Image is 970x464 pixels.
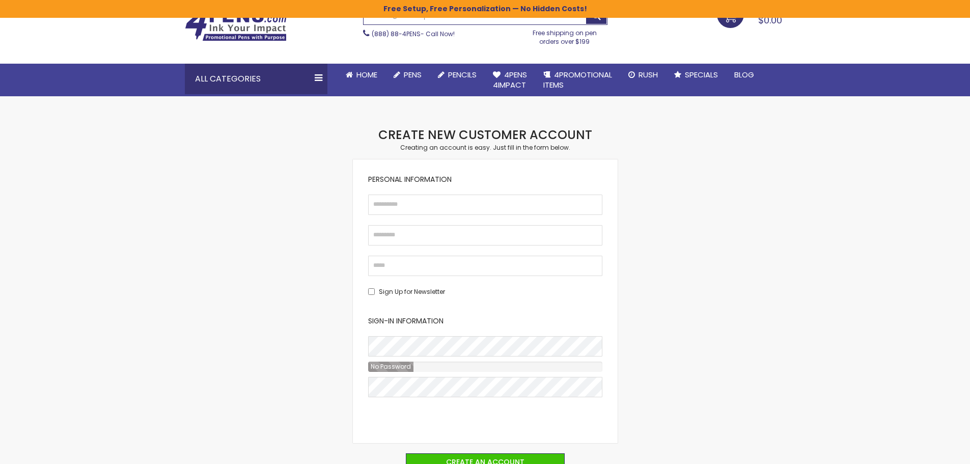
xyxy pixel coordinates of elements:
span: No Password [368,362,413,371]
a: Pens [385,64,430,86]
div: Free shipping on pen orders over $199 [522,25,607,45]
a: 4Pens4impact [485,64,535,97]
div: Creating an account is easy. Just fill in the form below. [353,144,618,152]
span: $0.00 [758,14,782,26]
a: Home [338,64,385,86]
a: Rush [620,64,666,86]
span: Pencils [448,69,477,80]
iframe: Google Customer Reviews [886,436,970,464]
div: Password Strength: [368,362,413,372]
span: Rush [639,69,658,80]
a: 4PROMOTIONALITEMS [535,64,620,97]
span: Sign Up for Newsletter [379,287,445,296]
div: All Categories [185,64,327,94]
span: Personal Information [368,174,452,184]
span: - Call Now! [372,30,455,38]
span: Sign-in Information [368,316,444,326]
span: Specials [685,69,718,80]
img: 4Pens Custom Pens and Promotional Products [185,9,287,41]
a: Pencils [430,64,485,86]
span: Pens [404,69,422,80]
a: Specials [666,64,726,86]
span: Home [356,69,377,80]
a: Blog [726,64,762,86]
span: 4PROMOTIONAL ITEMS [543,69,612,90]
a: (888) 88-4PENS [372,30,421,38]
span: 4Pens 4impact [493,69,527,90]
span: Blog [734,69,754,80]
strong: Create New Customer Account [378,126,592,143]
